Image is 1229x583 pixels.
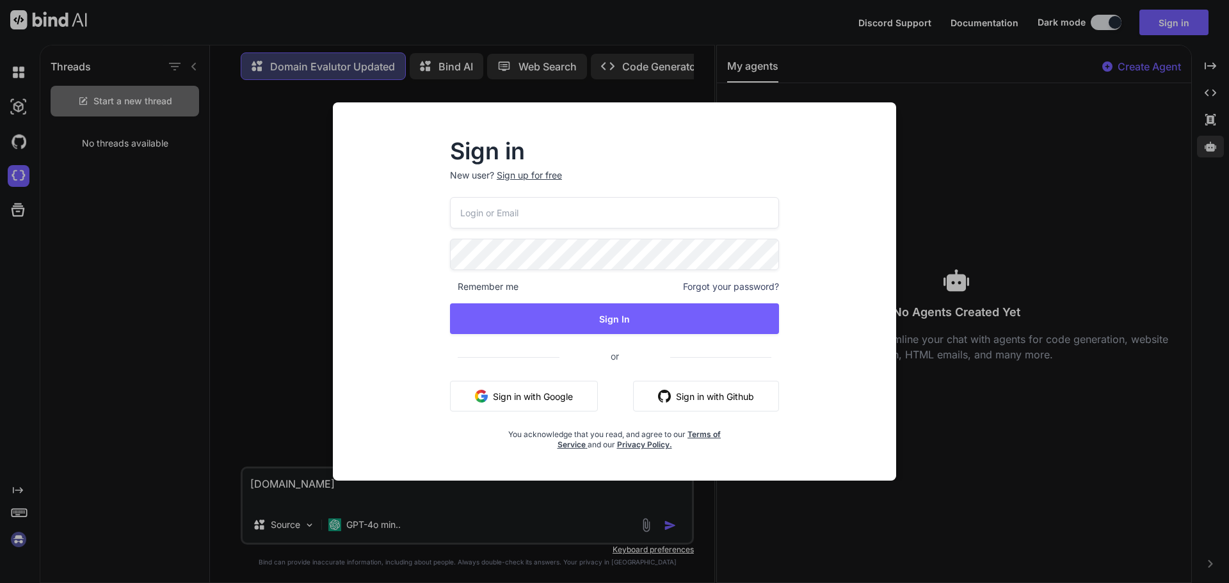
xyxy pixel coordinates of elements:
[497,169,562,182] div: Sign up for free
[450,141,779,161] h2: Sign in
[475,390,488,403] img: google
[450,280,518,293] span: Remember me
[505,422,725,450] div: You acknowledge that you read, and agree to our and our
[683,280,779,293] span: Forgot your password?
[633,381,779,411] button: Sign in with Github
[558,429,721,449] a: Terms of Service
[617,440,672,449] a: Privacy Policy.
[450,381,598,411] button: Sign in with Google
[450,197,779,228] input: Login or Email
[450,169,779,197] p: New user?
[658,390,671,403] img: github
[450,303,779,334] button: Sign In
[559,340,670,372] span: or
